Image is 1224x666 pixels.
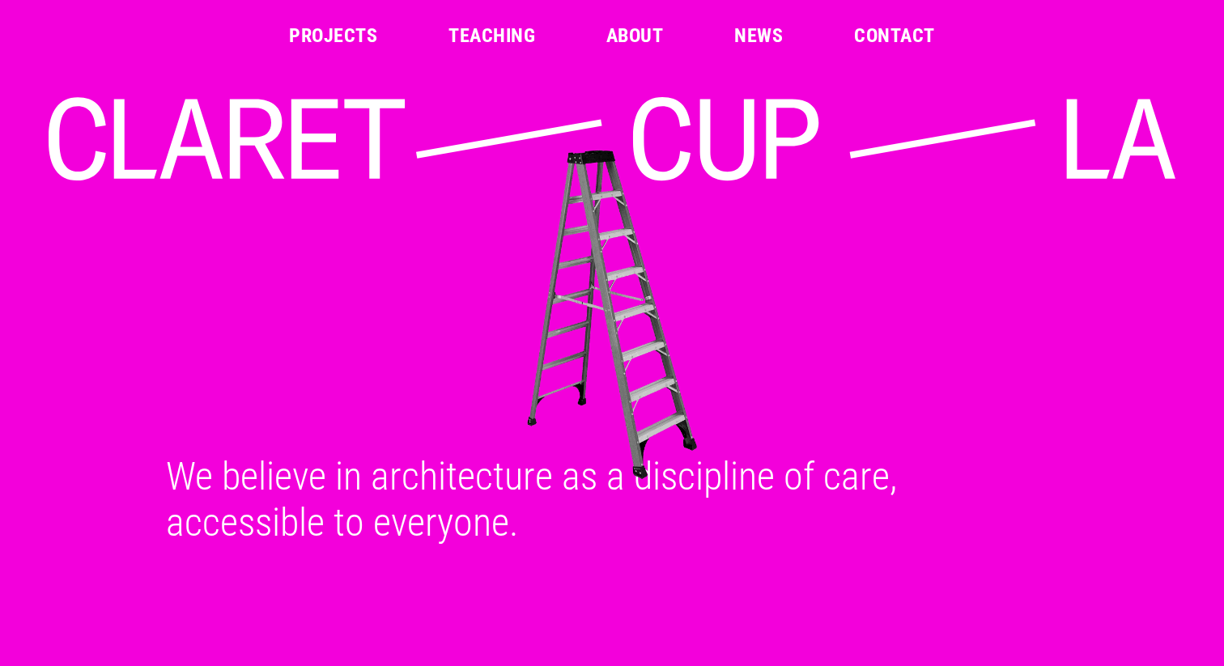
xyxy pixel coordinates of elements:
nav: Main Menu [289,26,934,45]
img: Ladder [42,148,1182,481]
a: About [606,26,663,45]
a: News [734,26,783,45]
a: Contact [854,26,934,45]
div: We believe in architecture as a discipline of care, accessible to everyone. [147,453,1077,545]
a: Projects [289,26,377,45]
a: Teaching [448,26,535,45]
